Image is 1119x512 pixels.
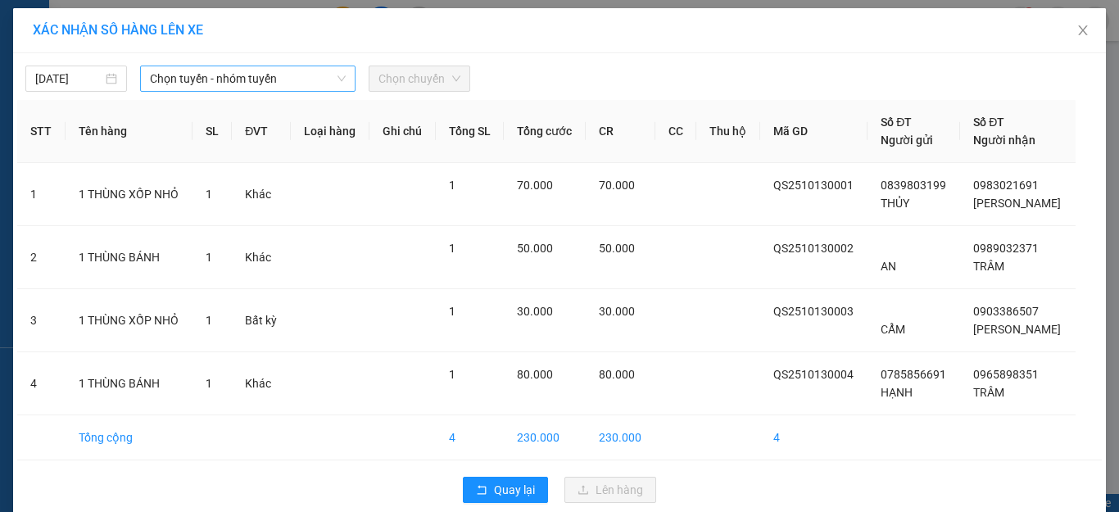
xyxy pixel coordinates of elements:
[232,352,291,415] td: Khác
[33,22,203,38] span: XÁC NHẬN SỐ HÀNG LÊN XE
[449,368,455,381] span: 1
[494,481,535,499] span: Quay lại
[517,305,553,318] span: 30.000
[369,100,436,163] th: Ghi chú
[463,477,548,503] button: rollbackQuay lại
[206,377,212,390] span: 1
[17,100,66,163] th: STT
[599,179,635,192] span: 70.000
[564,477,656,503] button: uploadLên hàng
[973,242,1039,255] span: 0989032371
[599,368,635,381] span: 80.000
[206,314,212,327] span: 1
[760,100,868,163] th: Mã GD
[66,100,193,163] th: Tên hàng
[881,134,933,147] span: Người gửi
[504,100,586,163] th: Tổng cước
[973,134,1035,147] span: Người nhận
[696,100,760,163] th: Thu hộ
[881,197,909,210] span: THỦY
[232,226,291,289] td: Khác
[150,66,346,91] span: Chọn tuyến - nhóm tuyến
[206,251,212,264] span: 1
[973,323,1061,336] span: [PERSON_NAME]
[449,242,455,255] span: 1
[449,305,455,318] span: 1
[973,179,1039,192] span: 0983021691
[232,163,291,226] td: Khác
[436,415,505,460] td: 4
[973,386,1004,399] span: TRÂM
[773,242,854,255] span: QS2510130002
[881,323,905,336] span: CẨM
[17,163,66,226] td: 1
[17,289,66,352] td: 3
[881,116,912,129] span: Số ĐT
[881,260,896,273] span: AN
[973,197,1061,210] span: [PERSON_NAME]
[232,100,291,163] th: ĐVT
[1060,8,1106,54] button: Close
[773,179,854,192] span: QS2510130001
[66,352,193,415] td: 1 THÙNG BÁNH
[973,368,1039,381] span: 0965898351
[449,179,455,192] span: 1
[193,100,232,163] th: SL
[881,386,913,399] span: HẠNH
[517,368,553,381] span: 80.000
[17,226,66,289] td: 2
[586,415,655,460] td: 230.000
[973,305,1039,318] span: 0903386507
[232,289,291,352] td: Bất kỳ
[773,305,854,318] span: QS2510130003
[66,163,193,226] td: 1 THÙNG XỐP NHỎ
[973,116,1004,129] span: Số ĐT
[504,415,586,460] td: 230.000
[291,100,369,163] th: Loại hàng
[517,242,553,255] span: 50.000
[655,100,696,163] th: CC
[973,260,1004,273] span: TRÂM
[337,74,347,84] span: down
[35,70,102,88] input: 13/10/2025
[760,415,868,460] td: 4
[881,179,946,192] span: 0839803199
[436,100,505,163] th: Tổng SL
[66,226,193,289] td: 1 THÙNG BÁNH
[378,66,460,91] span: Chọn chuyến
[599,305,635,318] span: 30.000
[66,289,193,352] td: 1 THÙNG XỐP NHỎ
[1076,24,1090,37] span: close
[881,368,946,381] span: 0785856691
[476,484,487,497] span: rollback
[586,100,655,163] th: CR
[599,242,635,255] span: 50.000
[206,188,212,201] span: 1
[66,415,193,460] td: Tổng cộng
[773,368,854,381] span: QS2510130004
[17,352,66,415] td: 4
[517,179,553,192] span: 70.000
